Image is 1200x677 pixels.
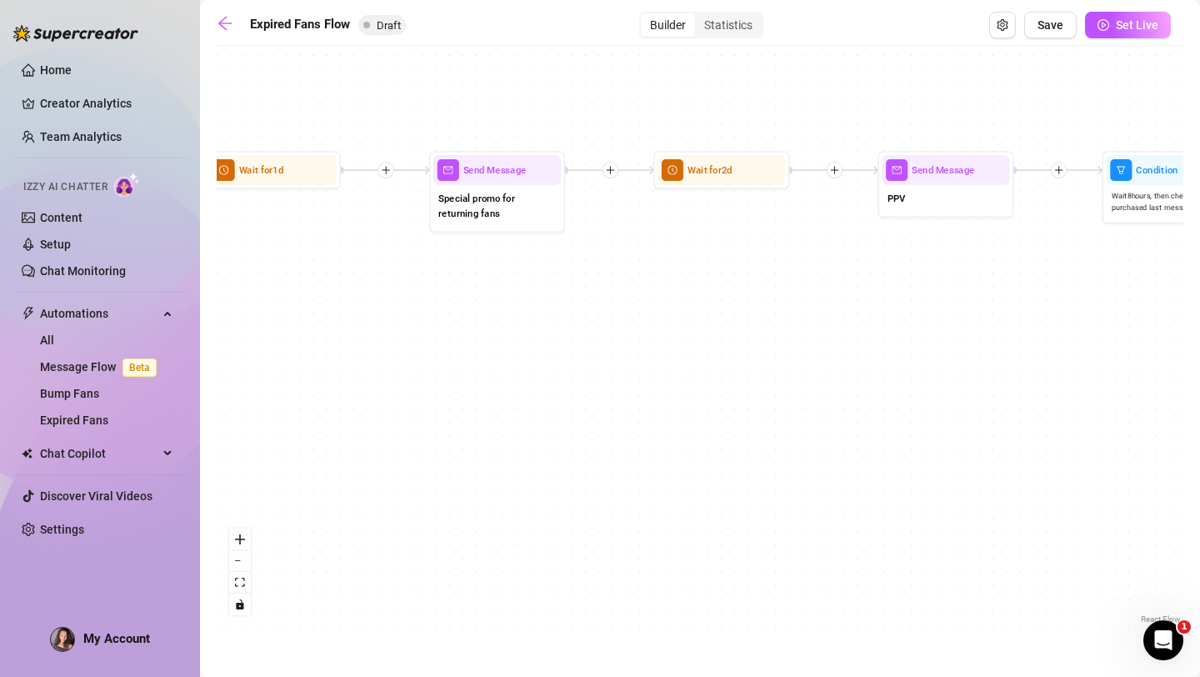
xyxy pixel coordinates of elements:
[1054,165,1063,174] span: plus
[1143,620,1183,660] iframe: Intercom live chat
[40,489,152,503] a: Discover Viral Videos
[437,159,459,181] span: mail
[40,211,82,224] a: Content
[229,529,251,550] button: zoom in
[1177,620,1191,634] span: 1
[1136,163,1178,178] span: Condition
[989,12,1016,38] button: Open Exit Rules
[40,264,126,278] a: Chat Monitoring
[40,333,54,347] a: All
[229,550,251,572] button: zoom out
[217,15,233,32] span: arrow-left
[377,19,401,32] span: Draft
[239,163,284,178] span: Wait for 1d
[639,12,763,38] div: segmented control
[22,448,32,459] img: Chat Copilot
[381,165,390,174] span: plus
[114,173,140,197] img: AI Chatter
[438,191,555,221] span: Special promo for returning fans
[1097,19,1109,31] span: play-circle
[653,151,789,189] div: clock-circleWait for2d
[641,13,695,37] div: Builder
[250,17,350,32] strong: Expired Fans Flow
[662,159,683,181] span: clock-circle
[606,165,615,174] span: plus
[40,300,158,327] span: Automations
[1037,18,1063,32] span: Save
[1024,12,1077,38] button: Save Flow
[229,594,251,615] button: toggle interactivity
[229,572,251,594] button: fit view
[429,151,565,233] div: mailSend MessageSpecial promo for returning fans
[22,307,35,320] span: thunderbolt
[463,163,527,178] span: Send Message
[213,159,235,181] span: clock-circle
[40,440,158,467] span: Chat Copilot
[912,163,975,178] span: Send Message
[83,631,150,646] span: My Account
[830,165,839,174] span: plus
[40,238,71,251] a: Setup
[122,359,157,377] span: Beta
[205,151,341,189] div: clock-circleWait for1d
[997,19,1008,31] span: setting
[40,523,84,536] a: Settings
[1110,159,1132,181] span: filter
[13,25,138,42] img: logo-BBDzfeDw.svg
[887,191,906,206] span: PPV
[51,628,74,651] img: AAcHTtez9M-nmwA_9ctSoaqJoN-RyJbkhWSguQOm3uIMSQ=s96-c
[1141,614,1181,624] a: React Flow attribution
[886,159,907,181] span: mail
[40,63,72,77] a: Home
[40,387,99,400] a: Bump Fans
[40,360,163,374] a: Message FlowBeta
[217,15,242,35] a: arrow-left
[877,151,1013,218] div: mailSend MessagePPV
[695,13,762,37] div: Statistics
[687,163,732,178] span: Wait for 2d
[40,90,173,117] a: Creator Analytics
[1085,12,1171,38] button: Set Live
[1116,18,1158,32] span: Set Live
[23,179,107,195] span: Izzy AI Chatter
[40,414,108,427] a: Expired Fans
[40,130,122,143] a: Team Analytics
[229,529,251,615] div: React Flow controls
